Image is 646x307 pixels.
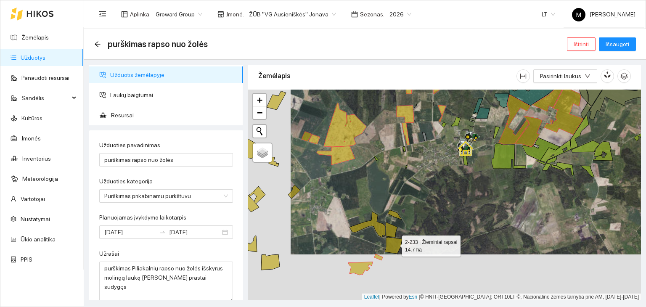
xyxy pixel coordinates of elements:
[22,175,58,182] a: Meteorologija
[21,54,45,61] a: Užduotys
[22,155,51,162] a: Inventorius
[99,213,186,222] label: Planuojamas įvykdymo laikotarpis
[389,8,411,21] span: 2026
[94,6,111,23] button: menu-fold
[217,11,224,18] span: shop
[226,10,244,19] span: Įmonė :
[258,64,516,88] div: Žemėlapis
[21,115,42,122] a: Kultūros
[249,8,336,21] span: ŽŪB "VG Ausieniškės" Jonava
[533,69,597,83] button: Pasirinkti laukusdown
[94,41,101,48] span: arrow-left
[253,125,266,138] button: Initiate a new search
[99,249,119,258] label: Užrašai
[362,294,641,301] div: | Powered by © HNIT-[GEOGRAPHIC_DATA]; ORT10LT ©, Nacionalinė žemės tarnyba prie AM, [DATE]-[DATE]
[517,73,530,79] span: column-width
[540,71,581,81] span: Pasirinkti laukus
[99,177,153,186] label: Užduoties kategorija
[409,294,418,300] a: Esri
[99,11,106,18] span: menu-fold
[253,94,266,106] a: Zoom in
[21,216,50,222] a: Nustatymai
[21,34,49,41] a: Žemėlapis
[419,294,420,300] span: |
[574,40,589,49] span: Ištrinti
[21,74,69,81] a: Panaudoti resursai
[257,107,262,118] span: −
[21,236,56,243] a: Ūkio analitika
[576,8,581,21] span: M
[104,190,228,202] span: Purškimas prikabinamu purkštuvu
[21,90,69,106] span: Sandėlis
[21,196,45,202] a: Vartotojai
[121,11,128,18] span: layout
[21,135,41,142] a: Įmonės
[99,141,160,150] label: Užduoties pavadinimas
[169,228,220,237] input: Pabaigos data
[110,87,236,103] span: Laukų baigtumai
[99,262,233,303] textarea: Užrašai
[159,229,166,236] span: to
[599,37,636,51] button: Išsaugoti
[156,8,202,21] span: Groward Group
[572,11,635,18] span: [PERSON_NAME]
[351,11,358,18] span: calendar
[21,256,32,263] a: PPIS
[130,10,151,19] span: Aplinka :
[111,107,236,124] span: Resursai
[516,69,530,83] button: column-width
[94,41,101,48] div: Atgal
[567,37,596,51] button: Ištrinti
[104,228,156,237] input: Planuojamas įvykdymo laikotarpis
[606,40,629,49] span: Išsaugoti
[99,153,233,167] input: Užduoties pavadinimas
[257,95,262,105] span: +
[108,37,208,51] span: purškimas rapso nuo žolės
[253,106,266,119] a: Zoom out
[364,294,379,300] a: Leaflet
[542,8,555,21] span: LT
[360,10,384,19] span: Sezonas :
[585,73,590,80] span: down
[159,229,166,236] span: swap-right
[110,66,236,83] span: Užduotis žemėlapyje
[253,143,272,162] a: Layers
